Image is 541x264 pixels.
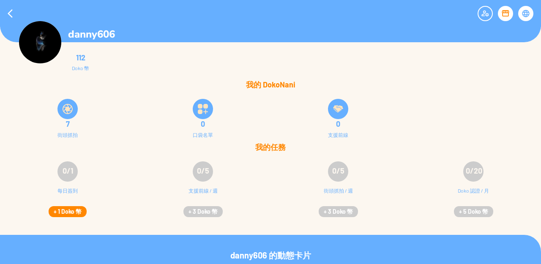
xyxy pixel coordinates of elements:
[197,166,209,175] span: 0/5
[72,53,89,62] div: 112
[19,21,61,63] img: Visruth.jpg not found
[140,120,265,128] div: 0
[458,187,489,204] div: Doko 認證 / 月
[332,166,344,175] span: 0/5
[454,206,493,217] button: + 5 Doko 幣
[276,120,401,128] div: 0
[324,187,353,204] div: 街頭抓拍 / 週
[198,104,208,114] img: bucketListIcon.svg
[466,166,482,175] span: 0/20
[319,206,358,217] button: + 3 Doko 幣
[5,120,130,128] div: 7
[57,187,78,204] div: 每日簽到
[328,132,348,138] div: 支援前線
[193,132,213,138] div: 口袋名單
[68,27,115,41] p: danny606
[333,104,343,114] img: frontLineSupply.svg
[72,65,89,71] div: Doko 幣
[183,206,223,217] button: + 3 Doko 幣
[63,166,73,175] span: 0/1
[189,187,218,204] div: 支援前線 / 週
[63,104,73,114] img: snapShot.svg
[57,132,78,138] div: 街頭抓拍
[49,206,87,217] button: + 1 Doko 幣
